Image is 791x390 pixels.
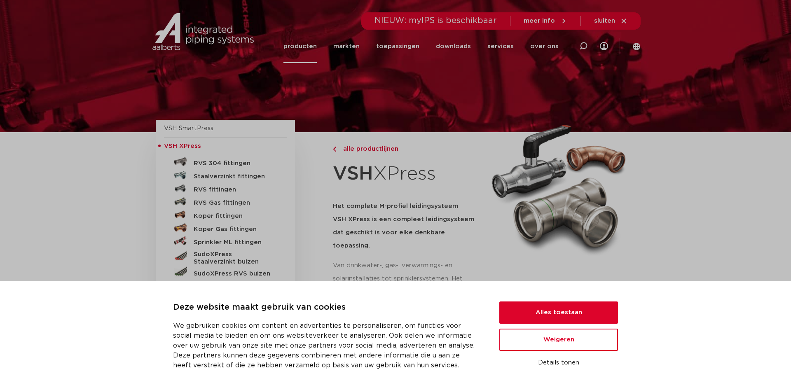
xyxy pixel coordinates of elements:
h5: Het complete M-profiel leidingsysteem VSH XPress is een compleet leidingsysteem dat geschikt is v... [333,200,482,252]
a: RVS Gas fittingen [164,195,287,208]
img: chevron-right.svg [333,147,336,152]
h1: XPress [333,158,482,190]
a: over ons [530,30,559,63]
h5: RVS fittingen [194,186,275,194]
span: alle productlijnen [338,146,398,152]
a: meer info [524,17,567,25]
div: my IPS [600,30,608,63]
nav: Menu [283,30,559,63]
h5: SudoXPress Staalverzinkt buizen [194,251,275,266]
span: NIEUW: myIPS is beschikbaar [374,16,497,25]
a: RVS fittingen [164,182,287,195]
p: We gebruiken cookies om content en advertenties te personaliseren, om functies voor social media ... [173,321,480,370]
a: downloads [436,30,471,63]
a: RVS 304 fittingen [164,155,287,168]
a: SudoXPress RVS buizen [164,266,287,279]
strong: VSH [333,164,373,183]
a: Staalverzinkt fittingen [164,168,287,182]
p: Deze website maakt gebruik van cookies [173,301,480,314]
a: alle productlijnen [333,144,482,154]
a: sluiten [594,17,627,25]
span: sluiten [594,18,615,24]
a: Koper Gas fittingen [164,221,287,234]
button: Details tonen [499,356,618,370]
h5: Staalverzinkt fittingen [194,173,275,180]
h5: SudoXPress RVS buizen [194,270,275,278]
h5: RVS 304 fittingen [194,160,275,167]
a: Sprinkler ML buizen [164,279,287,292]
button: Alles toestaan [499,301,618,324]
a: Koper fittingen [164,208,287,221]
a: VSH SmartPress [164,125,213,131]
a: producten [283,30,317,63]
p: Van drinkwater-, gas-, verwarmings- en solarinstallaties tot sprinklersystemen. Het assortiment b... [333,259,482,299]
a: toepassingen [376,30,419,63]
h5: RVS Gas fittingen [194,199,275,207]
span: VSH XPress [164,143,201,149]
h5: Sprinkler ML fittingen [194,239,275,246]
a: markten [333,30,360,63]
a: services [487,30,514,63]
a: Sprinkler ML fittingen [164,234,287,248]
span: meer info [524,18,555,24]
button: Weigeren [499,329,618,351]
a: SudoXPress Staalverzinkt buizen [164,248,287,266]
h5: Koper Gas fittingen [194,226,275,233]
h5: Koper fittingen [194,213,275,220]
